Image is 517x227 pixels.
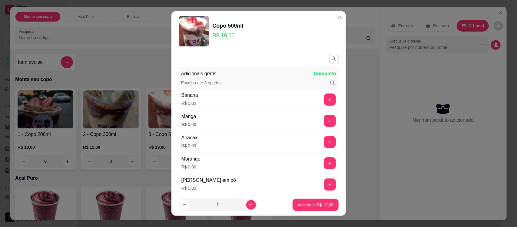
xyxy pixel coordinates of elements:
p: R$ 0,00 [181,185,236,191]
p: R$ 0,00 [181,121,196,127]
button: Close [335,12,345,22]
div: [PERSON_NAME] em pó [181,177,236,184]
button: add [324,93,336,106]
p: Adicionar R$ 19,00 [297,202,333,208]
p: Escolha até 3 opções [181,80,222,86]
div: Banana [181,92,198,99]
button: add [324,178,336,191]
button: Adicionar R$ 19,00 [293,199,338,211]
button: increase-product-quantity [246,200,256,210]
div: Copo 500ml [213,22,244,30]
p: R$ 0,00 [181,164,201,170]
p: R$ 19,00 [213,31,244,40]
img: product-image [179,16,209,46]
div: Manga [181,113,196,120]
p: R$ 0,00 [181,100,198,106]
div: Abacaxi [181,134,199,141]
button: add [324,157,336,169]
button: add [324,136,336,148]
p: R$ 0,00 [181,143,199,149]
div: Morango [181,155,201,163]
p: Completo [314,70,336,77]
button: decrease-product-quantity [180,200,190,210]
p: Adicionais grátis [181,70,217,77]
button: add [324,115,336,127]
